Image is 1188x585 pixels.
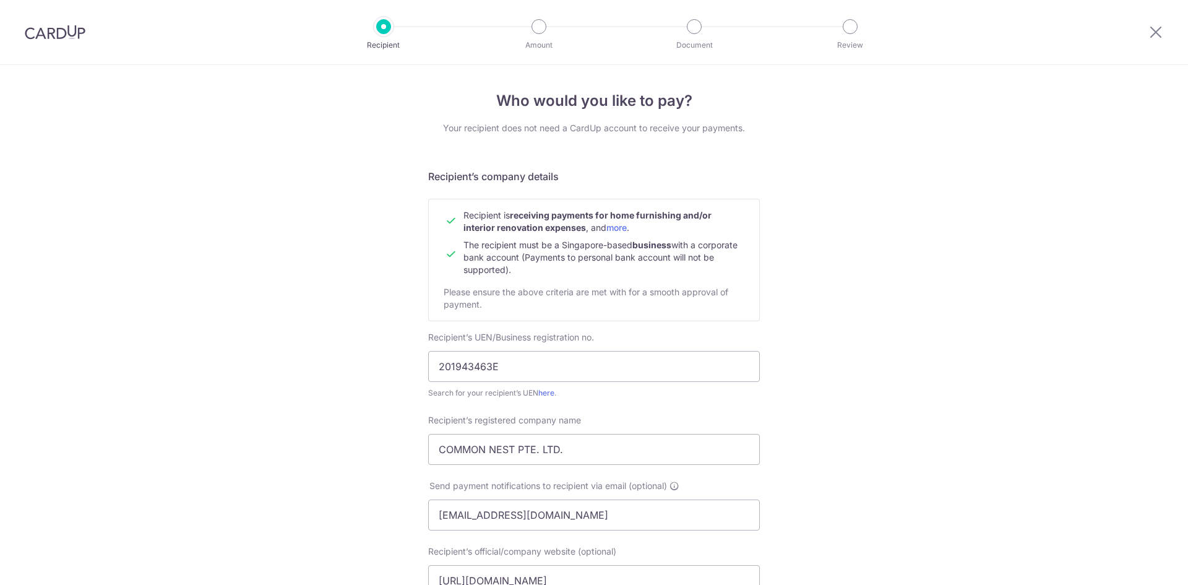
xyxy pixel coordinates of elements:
input: Enter email address [428,500,760,531]
h5: Recipient’s company details [428,169,760,184]
b: receiving payments for home furnishing and/or interior renovation expenses [463,210,712,233]
div: Your recipient does not need a CardUp account to receive your payments. [428,122,760,134]
h4: Who would you like to pay? [428,90,760,112]
a: more [606,222,627,233]
span: Please ensure the above criteria are met with for a smooth approval of payment. [444,287,728,310]
p: Amount [493,39,585,51]
iframe: Opens a widget where you can find more information [1109,548,1176,579]
p: Recipient [338,39,429,51]
p: Document [648,39,740,51]
span: Recipient’s registered company name [428,415,581,425]
p: Review [804,39,896,51]
div: Search for your recipient’s UEN . [428,387,760,399]
label: Recipient’s official/company website (optional) [428,545,616,558]
span: Recipient’s UEN/Business registration no. [428,332,594,342]
a: here [538,388,554,397]
img: CardUp [25,25,85,40]
span: Recipient is , and . [463,210,712,233]
b: business [632,240,671,250]
span: Send payment notifications to recipient via email (optional) [429,480,667,492]
span: The recipient must be a Singapore-based with a corporate bank account (Payments to personal bank ... [463,240,738,275]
